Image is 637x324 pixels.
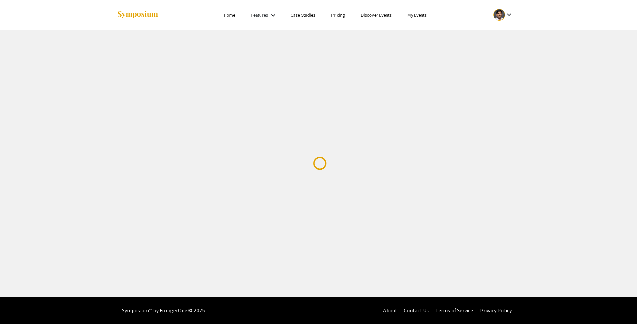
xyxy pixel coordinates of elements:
a: My Events [407,12,426,18]
img: Symposium by ForagerOne [117,10,159,19]
div: Symposium™ by ForagerOne © 2025 [122,297,205,324]
button: Expand account dropdown [486,7,520,22]
a: About [383,307,397,314]
a: Privacy Policy [480,307,512,314]
a: Case Studies [291,12,315,18]
a: Discover Events [361,12,392,18]
a: Pricing [331,12,345,18]
iframe: Chat [609,294,632,319]
a: Home [224,12,235,18]
mat-icon: Expand account dropdown [505,11,513,19]
a: Features [251,12,268,18]
a: Terms of Service [435,307,473,314]
a: Contact Us [404,307,429,314]
mat-icon: Expand Features list [269,11,277,19]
